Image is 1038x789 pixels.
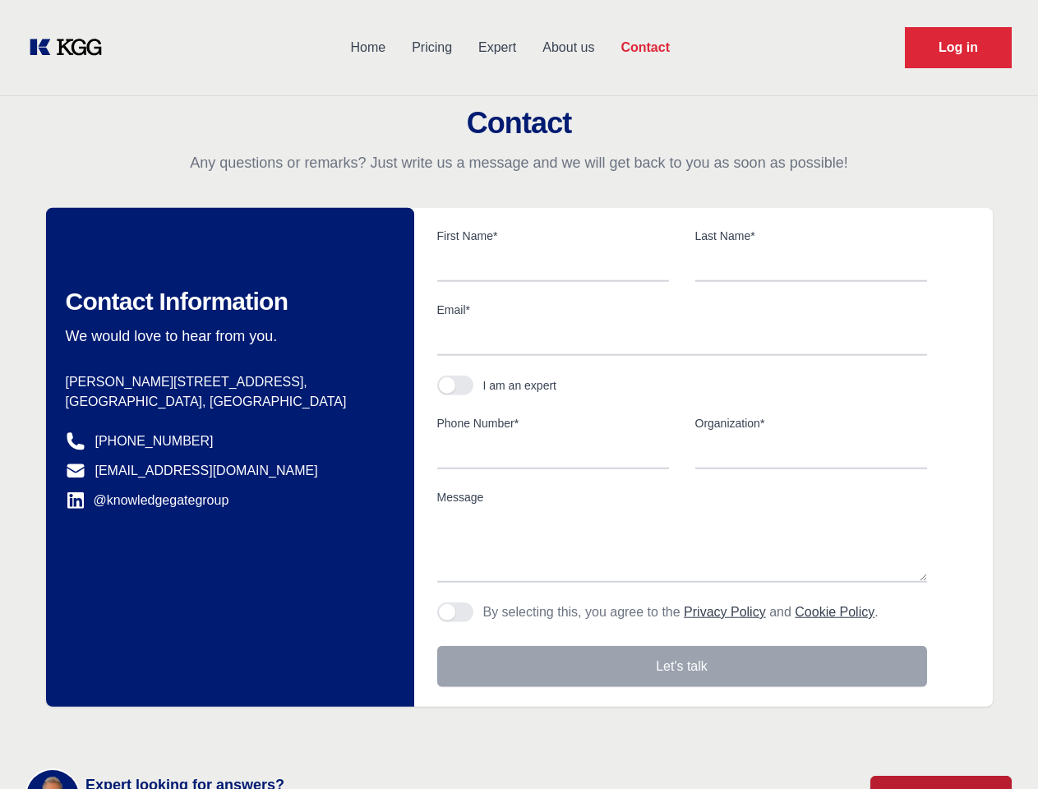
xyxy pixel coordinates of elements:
a: Pricing [399,26,465,69]
a: [PHONE_NUMBER] [95,431,214,451]
label: Last Name* [695,228,927,244]
a: Request Demo [905,27,1012,68]
button: Let's talk [437,646,927,687]
a: Cookie Policy [795,605,874,619]
label: Message [437,489,927,505]
div: I am an expert [483,377,557,394]
a: Home [337,26,399,69]
p: By selecting this, you agree to the and . [483,602,879,622]
p: [GEOGRAPHIC_DATA], [GEOGRAPHIC_DATA] [66,392,388,412]
a: Expert [465,26,529,69]
p: Any questions or remarks? Just write us a message and we will get back to you as soon as possible! [20,153,1018,173]
label: First Name* [437,228,669,244]
p: [PERSON_NAME][STREET_ADDRESS], [66,372,388,392]
a: [EMAIL_ADDRESS][DOMAIN_NAME] [95,461,318,481]
a: Privacy Policy [684,605,766,619]
a: @knowledgegategroup [66,491,229,510]
h2: Contact [20,107,1018,140]
label: Phone Number* [437,415,669,431]
a: KOL Knowledge Platform: Talk to Key External Experts (KEE) [26,35,115,61]
a: About us [529,26,607,69]
h2: Contact Information [66,287,388,316]
p: We would love to hear from you. [66,326,388,346]
label: Email* [437,302,927,318]
label: Organization* [695,415,927,431]
a: Contact [607,26,683,69]
iframe: Chat Widget [956,710,1038,789]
